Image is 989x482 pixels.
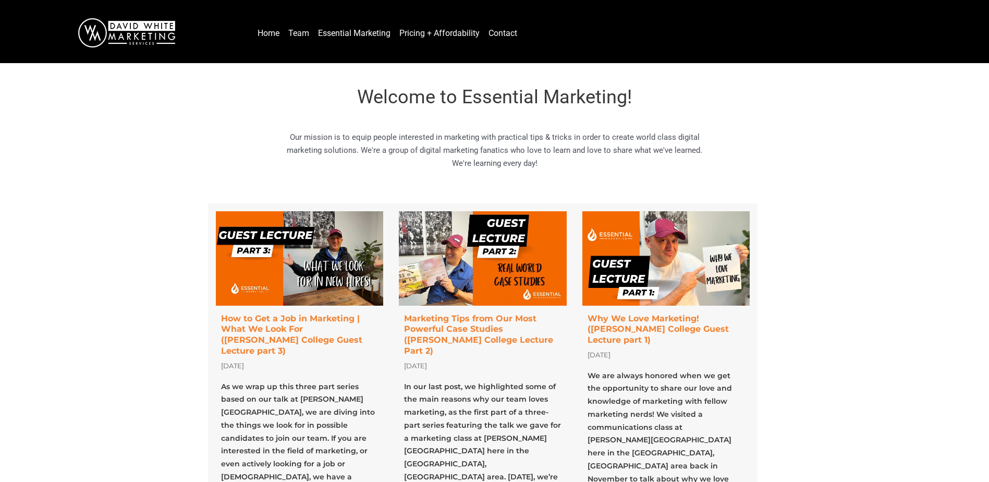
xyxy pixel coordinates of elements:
[357,86,632,108] span: Welcome to Essential Marketing!
[395,25,484,42] a: Pricing + Affordability
[284,25,313,42] a: Team
[78,28,175,37] a: DavidWhite-Marketing-Logo
[253,25,284,42] a: Home
[484,25,521,42] a: Contact
[78,18,175,47] img: DavidWhite-Marketing-Logo
[253,25,968,42] nav: Menu
[314,25,395,42] a: Essential Marketing
[286,131,703,170] p: Our mission is to equip people interested in marketing with practical tips & tricks in order to c...
[404,362,427,370] span: [DATE]
[588,351,611,359] span: [DATE]
[221,362,244,370] span: [DATE]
